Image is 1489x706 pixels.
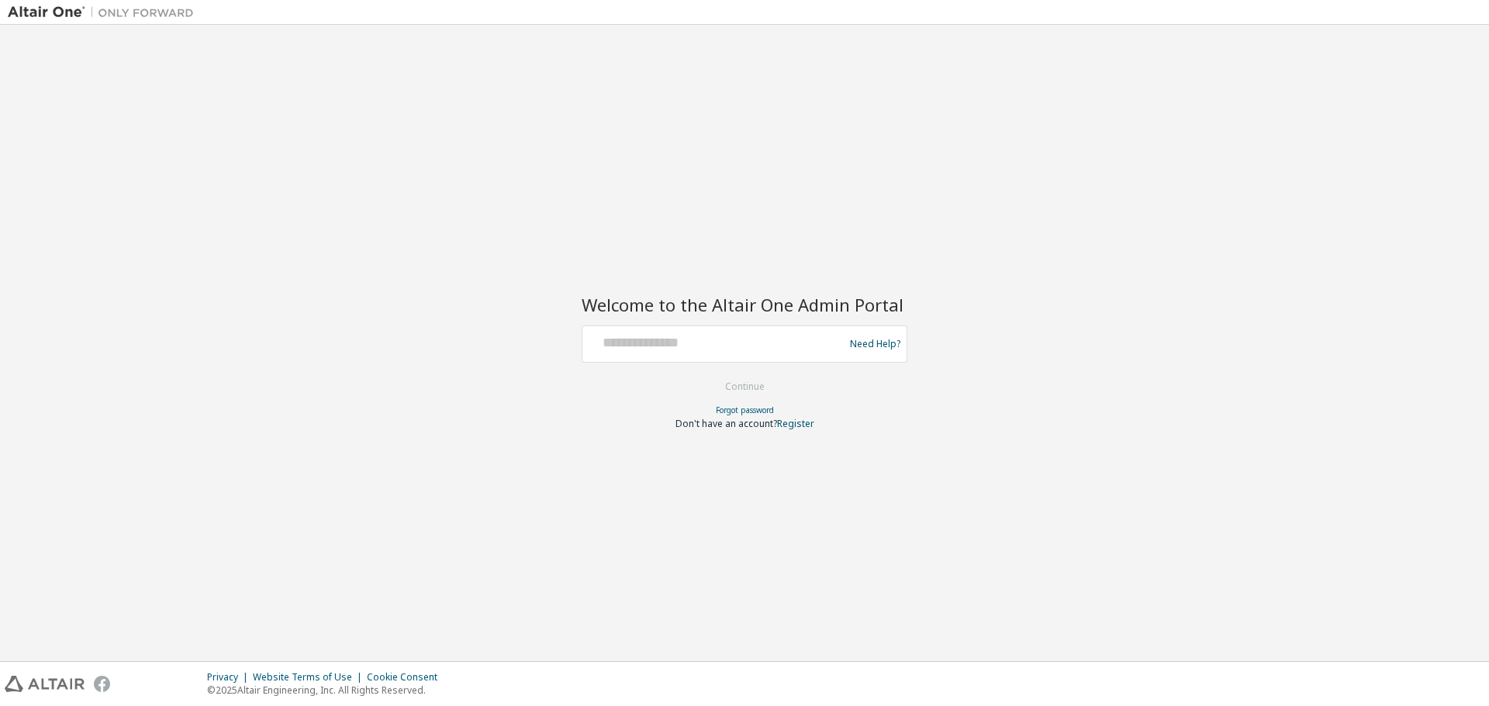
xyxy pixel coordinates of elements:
a: Register [777,417,814,430]
img: altair_logo.svg [5,676,85,692]
div: Website Terms of Use [253,671,367,684]
div: Privacy [207,671,253,684]
div: Cookie Consent [367,671,447,684]
a: Forgot password [716,405,774,415]
a: Need Help? [850,343,900,344]
p: © 2025 Altair Engineering, Inc. All Rights Reserved. [207,684,447,697]
span: Don't have an account? [675,417,777,430]
img: facebook.svg [94,676,110,692]
h2: Welcome to the Altair One Admin Portal [582,294,907,315]
img: Altair One [8,5,202,20]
